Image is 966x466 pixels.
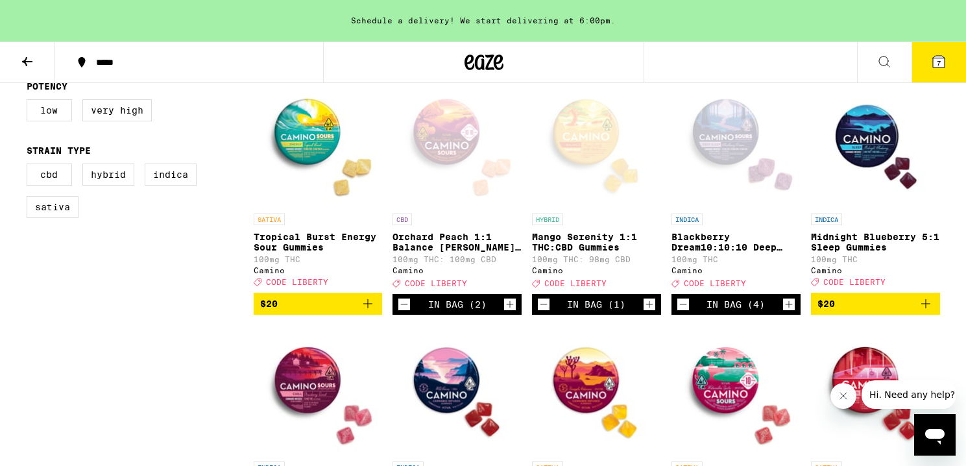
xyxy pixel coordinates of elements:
[914,414,956,456] iframe: Button to launch messaging window
[830,383,856,409] iframe: Close message
[27,145,91,156] legend: Strain Type
[254,77,383,207] img: Camino - Tropical Burst Energy Sour Gummies
[428,299,487,310] div: In Bag (2)
[254,77,383,293] a: Open page for Tropical Burst Energy Sour Gummies from Camino
[145,164,197,186] label: Indica
[254,325,383,455] img: Camino - Strawberry Sunset Sour Gummies
[392,325,522,455] img: Camino - Wild Berry Chill Gummies
[567,299,625,310] div: In Bag (1)
[532,266,661,275] div: Camino
[254,266,383,275] div: Camino
[537,298,550,311] button: Decrement
[398,298,411,311] button: Decrement
[811,255,940,264] p: 100mg THC
[671,255,801,264] p: 100mg THC
[862,380,956,409] iframe: Message from company
[684,279,746,288] span: CODE LIBERTY
[937,59,941,67] span: 7
[27,196,78,218] label: Sativa
[254,214,285,225] p: SATIVA
[27,99,72,121] label: Low
[254,293,383,315] button: Add to bag
[671,266,801,275] div: Camino
[392,266,522,275] div: Camino
[706,299,765,310] div: In Bag (4)
[266,278,328,286] span: CODE LIBERTY
[82,99,152,121] label: Very High
[811,77,940,293] a: Open page for Midnight Blueberry 5:1 Sleep Gummies from Camino
[544,279,607,288] span: CODE LIBERTY
[817,299,835,309] span: $20
[671,214,703,225] p: INDICA
[392,77,522,294] a: Open page for Orchard Peach 1:1 Balance Sours Gummies from Camino
[677,298,690,311] button: Decrement
[912,42,966,82] button: 7
[811,325,940,455] img: Camino - Wild Cherry Exhilarate 5:5:5 Gummies
[532,214,563,225] p: HYBRID
[503,298,516,311] button: Increment
[532,325,661,455] img: Camino - Pineapple Habanero Uplifting Gummies
[82,164,134,186] label: Hybrid
[811,214,842,225] p: INDICA
[782,298,795,311] button: Increment
[823,278,886,286] span: CODE LIBERTY
[405,279,467,288] span: CODE LIBERTY
[671,232,801,252] p: Blackberry Dream10:10:10 Deep Sleep Gummies
[254,232,383,252] p: Tropical Burst Energy Sour Gummies
[811,293,940,315] button: Add to bag
[27,81,67,92] legend: Potency
[260,299,278,309] span: $20
[532,232,661,252] p: Mango Serenity 1:1 THC:CBD Gummies
[532,255,661,264] p: 100mg THC: 98mg CBD
[392,214,412,225] p: CBD
[392,255,522,264] p: 100mg THC: 100mg CBD
[392,232,522,252] p: Orchard Peach 1:1 Balance [PERSON_NAME] Gummies
[671,77,801,294] a: Open page for Blackberry Dream10:10:10 Deep Sleep Gummies from Camino
[811,232,940,252] p: Midnight Blueberry 5:1 Sleep Gummies
[532,77,661,294] a: Open page for Mango Serenity 1:1 THC:CBD Gummies from Camino
[27,164,72,186] label: CBD
[671,325,801,455] img: Camino - Watermelon Spritz Uplifting Sour Gummies
[643,298,656,311] button: Increment
[811,266,940,275] div: Camino
[811,77,940,207] img: Camino - Midnight Blueberry 5:1 Sleep Gummies
[254,255,383,264] p: 100mg THC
